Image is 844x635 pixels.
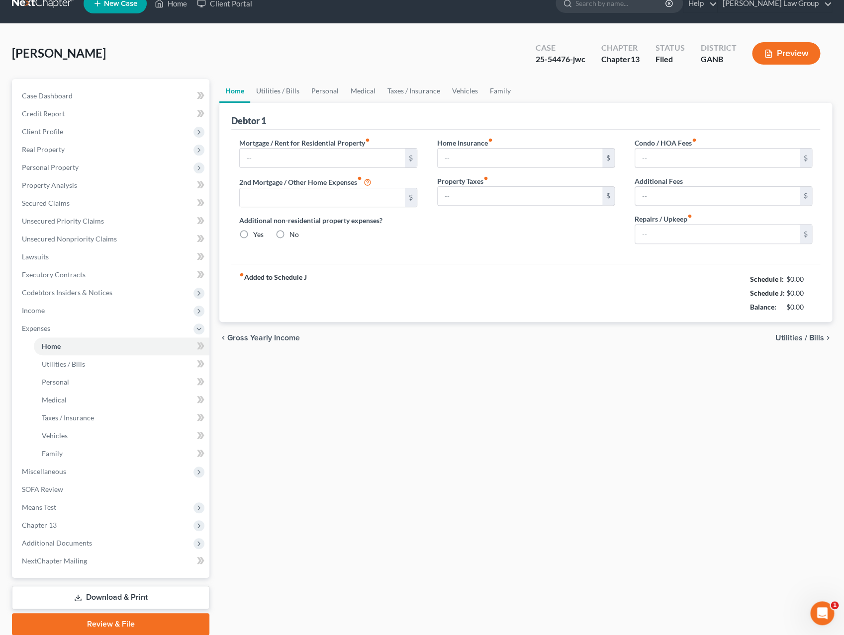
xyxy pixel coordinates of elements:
div: Case [535,42,585,54]
span: Medical [42,396,67,404]
span: Home [42,342,61,350]
span: Income [22,306,45,315]
a: Download & Print [12,586,209,609]
a: Personal [34,373,209,391]
label: Property Taxes [437,176,488,186]
label: Repairs / Upkeep [635,214,692,224]
span: Unsecured Nonpriority Claims [22,235,117,243]
i: fiber_manual_record [365,138,370,143]
label: Home Insurance [437,138,493,148]
div: Chapter [601,54,639,65]
button: chevron_left Gross Yearly Income [219,334,300,342]
span: SOFA Review [22,485,63,493]
input: -- [240,149,404,167]
i: fiber_manual_record [488,138,493,143]
span: Codebtors Insiders & Notices [22,288,112,297]
span: Client Profile [22,127,63,136]
a: Review & File [12,613,209,635]
span: Chapter 13 [22,521,57,529]
input: -- [635,187,800,206]
a: Taxes / Insurance [34,409,209,427]
span: Taxes / Insurance [42,413,94,422]
span: Property Analysis [22,181,77,189]
i: fiber_manual_record [239,272,244,277]
a: Vehicles [34,427,209,445]
span: Family [42,449,63,458]
label: Additional non-residential property expenses? [239,215,417,226]
label: 2nd Mortgage / Other Home Expenses [239,176,372,188]
i: fiber_manual_record [687,214,692,219]
div: Status [655,42,684,54]
a: Unsecured Priority Claims [14,212,209,230]
div: GANB [700,54,736,65]
span: Additional Documents [22,539,92,547]
div: District [700,42,736,54]
div: $ [800,149,812,167]
span: Means Test [22,503,56,511]
span: Expenses [22,324,50,332]
span: Miscellaneous [22,467,66,476]
span: NextChapter Mailing [22,556,87,565]
strong: Balance: [750,303,776,311]
a: Utilities / Bills [34,355,209,373]
div: $ [405,149,417,167]
span: Real Property [22,145,65,154]
span: Gross Yearly Income [227,334,300,342]
div: $0.00 [786,274,813,284]
span: Lawsuits [22,252,49,261]
a: Medical [345,79,381,103]
a: Secured Claims [14,194,209,212]
span: Credit Report [22,109,65,118]
div: Filed [655,54,684,65]
span: Case Dashboard [22,91,73,100]
label: Mortgage / Rent for Residential Property [239,138,370,148]
label: Condo / HOA Fees [635,138,697,148]
a: Vehicles [446,79,483,103]
a: Unsecured Nonpriority Claims [14,230,209,248]
a: Lawsuits [14,248,209,266]
a: SOFA Review [14,480,209,498]
span: Personal [42,378,69,386]
i: chevron_left [219,334,227,342]
span: 13 [630,54,639,64]
a: Case Dashboard [14,87,209,105]
a: Property Analysis [14,176,209,194]
label: Additional Fees [635,176,683,186]
i: fiber_manual_record [483,176,488,181]
div: $ [800,187,812,206]
button: Utilities / Bills chevron_right [775,334,832,342]
a: Credit Report [14,105,209,123]
div: $0.00 [786,288,813,298]
span: Utilities / Bills [775,334,824,342]
input: -- [635,225,800,243]
span: 1 [831,601,839,609]
div: Debtor 1 [231,115,266,127]
input: -- [240,188,404,207]
div: 25-54476-jwc [535,54,585,65]
label: Yes [253,230,264,239]
a: Medical [34,391,209,409]
a: Personal [305,79,345,103]
span: Personal Property [22,163,79,171]
div: $ [405,188,417,207]
span: Vehicles [42,431,68,440]
strong: Schedule I: [750,275,784,283]
a: Home [34,337,209,355]
input: -- [438,149,602,167]
a: Family [34,445,209,463]
strong: Schedule J: [750,289,785,297]
a: Utilities / Bills [250,79,305,103]
div: $ [602,149,614,167]
a: Family [483,79,516,103]
iframe: Intercom live chat [810,601,834,625]
input: -- [438,187,602,206]
div: $ [800,225,812,243]
button: Preview [752,42,820,65]
span: Utilities / Bills [42,360,85,368]
div: $0.00 [786,302,813,312]
span: Secured Claims [22,199,70,207]
label: No [289,230,299,239]
div: $ [602,187,614,206]
a: Executory Contracts [14,266,209,284]
input: -- [635,149,800,167]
